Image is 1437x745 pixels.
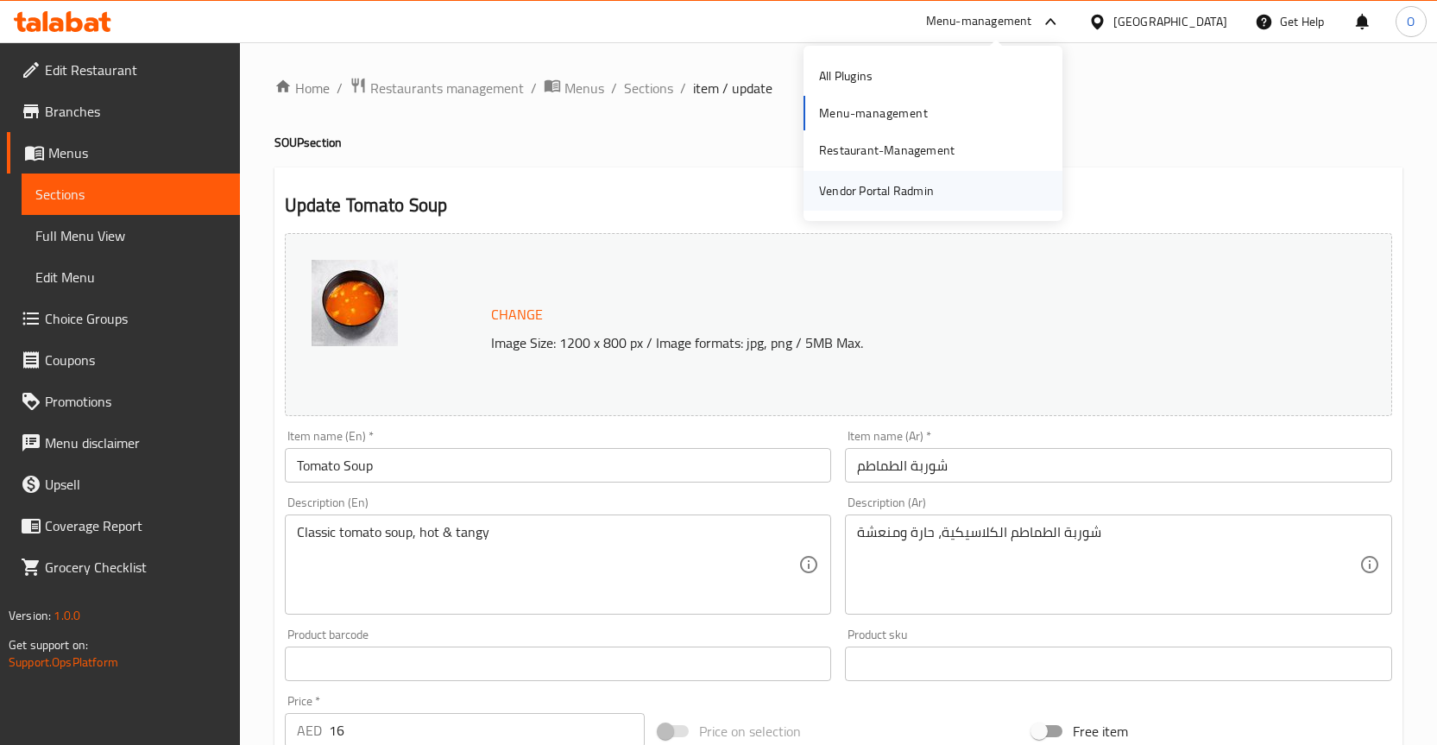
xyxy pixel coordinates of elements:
span: Branches [45,101,226,122]
span: Version: [9,604,51,627]
span: Grocery Checklist [45,557,226,578]
li: / [531,78,537,98]
input: Please enter product sku [845,647,1392,681]
span: Menus [564,78,604,98]
p: AED [297,720,322,741]
span: Promotions [45,391,226,412]
a: Branches [7,91,240,132]
p: Image Size: 1200 x 800 px / Image formats: jpg, png / 5MB Max. [484,332,1275,353]
span: Get support on: [9,634,88,656]
h2: Update Tomato Soup [285,193,1392,218]
a: Support.OpsPlatform [9,651,118,673]
a: Full Menu View [22,215,240,256]
li: / [611,78,617,98]
div: Restaurant-Management [819,141,955,160]
span: Choice Groups [45,308,226,329]
span: Menu disclaimer [45,432,226,453]
div: [GEOGRAPHIC_DATA] [1113,12,1227,31]
span: Menus [48,142,226,163]
nav: breadcrumb [274,77,1402,99]
li: / [680,78,686,98]
span: item / update [693,78,772,98]
a: Menu disclaimer [7,422,240,464]
span: Sections [35,184,226,205]
a: Edit Restaurant [7,49,240,91]
span: Edit Restaurant [45,60,226,80]
span: Coupons [45,350,226,370]
a: Menus [7,132,240,174]
div: Menu-management [926,11,1032,32]
a: Menus [544,77,604,99]
span: Upsell [45,474,226,495]
textarea: Classic tomato soup, hot & tangy [297,524,799,606]
textarea: شوربة الطماطم الكلاسيكية، حارة ومنعشة [857,524,1359,606]
span: 1.0.0 [54,604,80,627]
span: Edit Menu [35,267,226,287]
a: Coverage Report [7,505,240,546]
input: Enter name En [285,448,832,483]
div: Vendor Portal Radmin [819,181,934,200]
a: Sections [624,78,673,98]
span: Restaurants management [370,78,524,98]
h4: SOUP section [274,134,1402,151]
div: All Plugins [819,66,873,85]
a: Home [274,78,330,98]
li: / [337,78,343,98]
span: Coverage Report [45,515,226,536]
a: Edit Menu [22,256,240,298]
a: Promotions [7,381,240,422]
img: Prvn_Veggie_Declight_Expr638898937840086066.jpg [312,260,398,346]
span: Free item [1073,721,1128,742]
span: Change [491,302,543,327]
button: Change [484,297,550,332]
a: Upsell [7,464,240,505]
span: O [1407,12,1415,31]
a: Restaurants management [350,77,524,99]
a: Coupons [7,339,240,381]
input: Enter name Ar [845,448,1392,483]
a: Choice Groups [7,298,240,339]
input: Please enter product barcode [285,647,832,681]
span: Full Menu View [35,225,226,246]
a: Sections [22,174,240,215]
a: Grocery Checklist [7,546,240,588]
span: Price on selection [699,721,801,742]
